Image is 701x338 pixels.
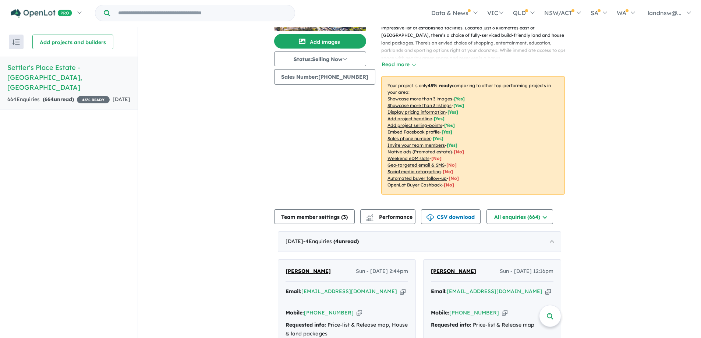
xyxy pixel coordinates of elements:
[447,142,457,148] span: [ Yes ]
[431,321,471,328] strong: Requested info:
[387,116,432,121] u: Add project headline
[278,231,561,252] div: [DATE]
[301,288,397,295] a: [EMAIL_ADDRESS][DOMAIN_NAME]
[431,321,553,330] div: Price-list & Release map
[447,109,458,115] span: [ Yes ]
[387,149,452,154] u: Native ads (Promoted estate)
[449,175,459,181] span: [No]
[274,34,366,49] button: Add images
[357,309,362,317] button: Copy
[113,96,130,103] span: [DATE]
[387,142,445,148] u: Invite your team members
[286,268,331,274] span: [PERSON_NAME]
[433,136,443,141] span: [ Yes ]
[366,216,373,221] img: bar-chart.svg
[453,103,464,108] span: [ Yes ]
[381,76,565,195] p: Your project is only comparing to other top-performing projects in your area: - - - - - - - - - -...
[502,309,507,317] button: Copy
[45,96,54,103] span: 664
[387,122,442,128] u: Add project selling-points
[13,39,20,45] img: sort.svg
[360,209,415,224] button: Performance
[286,267,331,276] a: [PERSON_NAME]
[434,116,445,121] span: [ Yes ]
[387,96,452,102] u: Showcase more than 3 images
[454,149,464,154] span: [No]
[286,321,326,328] strong: Requested info:
[286,309,304,316] strong: Mobile:
[426,214,434,221] img: download icon
[447,288,542,295] a: [EMAIL_ADDRESS][DOMAIN_NAME]
[343,214,346,220] span: 3
[444,182,454,188] span: [No]
[333,238,359,245] strong: ( unread)
[454,96,465,102] span: [ Yes ]
[387,129,440,135] u: Embed Facebook profile
[387,162,445,168] u: Geo-targeted email & SMS
[274,209,355,224] button: Team member settings (3)
[431,156,442,161] span: [No]
[648,9,681,17] span: landnsw@...
[7,95,110,104] div: 664 Enquir ies
[356,267,408,276] span: Sun - [DATE] 2:44pm
[428,83,452,88] b: 45 % ready
[367,214,373,218] img: line-chart.svg
[387,103,452,108] u: Showcase more than 3 listings
[11,9,72,18] img: Openlot PRO Logo White
[367,214,413,220] span: Performance
[449,309,499,316] a: [PHONE_NUMBER]
[304,309,354,316] a: [PHONE_NUMBER]
[431,288,447,295] strong: Email:
[446,162,457,168] span: [No]
[387,175,447,181] u: Automated buyer follow-up
[335,238,339,245] span: 4
[387,182,442,188] u: OpenLot Buyer Cashback
[43,96,74,103] strong: ( unread)
[274,69,375,85] button: Sales Number:[PHONE_NUMBER]
[442,129,452,135] span: [ Yes ]
[77,96,110,103] span: 45 % READY
[486,209,553,224] button: All enquiries (664)
[443,169,453,174] span: [No]
[500,267,553,276] span: Sun - [DATE] 12:16pm
[400,288,406,295] button: Copy
[431,268,476,274] span: [PERSON_NAME]
[387,156,429,161] u: Weekend eDM slots
[444,122,455,128] span: [ Yes ]
[381,17,571,62] p: - Settlers Place, [GEOGRAPHIC_DATA] a great ‘one of a kind’ opportunity with a very impressive li...
[421,209,481,224] button: CSV download
[303,238,359,245] span: - 4 Enquir ies
[381,60,416,69] button: Read more
[111,5,293,21] input: Try estate name, suburb, builder or developer
[387,109,446,115] u: Display pricing information
[387,169,441,174] u: Social media retargeting
[387,136,431,141] u: Sales phone number
[431,309,449,316] strong: Mobile:
[286,288,301,295] strong: Email:
[545,288,551,295] button: Copy
[274,51,366,66] button: Status:Selling Now
[32,35,113,49] button: Add projects and builders
[431,267,476,276] a: [PERSON_NAME]
[7,63,130,92] h5: Settler's Place Estate - [GEOGRAPHIC_DATA] , [GEOGRAPHIC_DATA]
